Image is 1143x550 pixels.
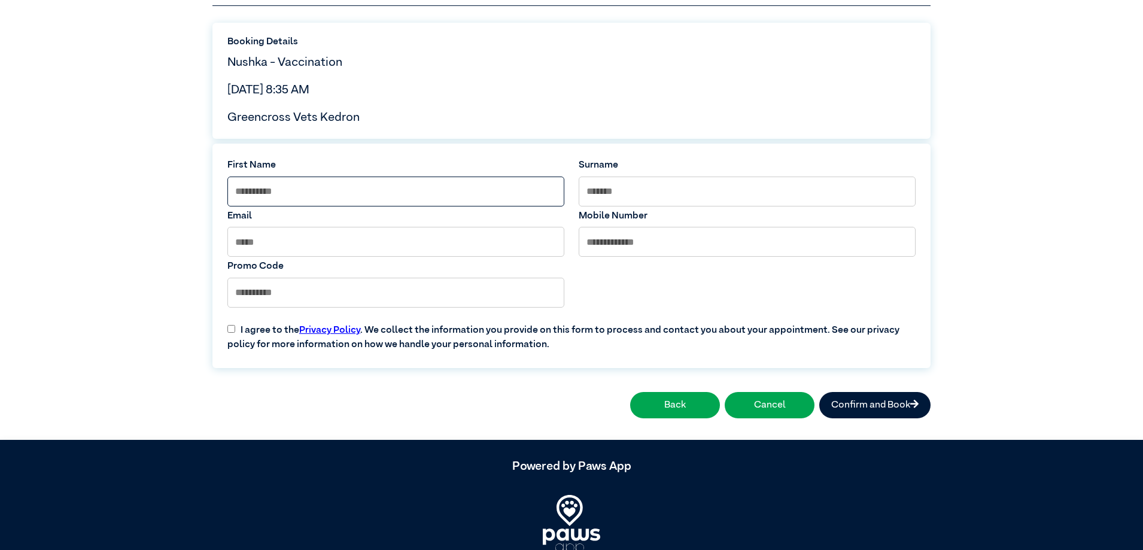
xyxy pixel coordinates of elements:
label: I agree to the . We collect the information you provide on this form to process and contact you a... [220,314,923,352]
button: Cancel [725,392,814,418]
label: Booking Details [227,35,916,49]
span: [DATE] 8:35 AM [227,84,309,96]
a: Privacy Policy [299,326,360,335]
h5: Powered by Paws App [212,459,931,473]
label: Promo Code [227,259,564,274]
label: Surname [579,158,916,172]
span: Greencross Vets Kedron [227,111,360,123]
label: Email [227,209,564,223]
input: I agree to thePrivacy Policy. We collect the information you provide on this form to process and ... [227,325,235,333]
label: Mobile Number [579,209,916,223]
button: Back [630,392,720,418]
span: Nushka - Vaccination [227,56,342,68]
label: First Name [227,158,564,172]
button: Confirm and Book [819,392,931,418]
